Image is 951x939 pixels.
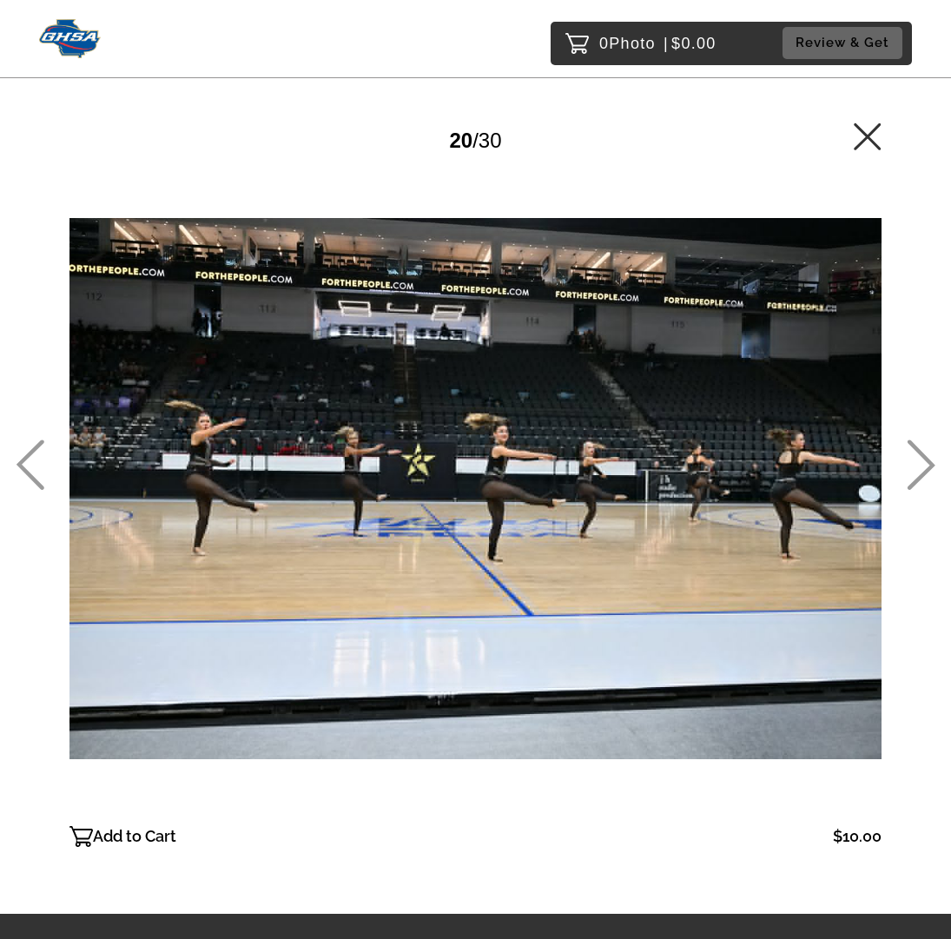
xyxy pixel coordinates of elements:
[599,30,717,57] p: 0 $0.00
[93,823,176,850] p: Add to Cart
[783,27,902,59] button: Review & Get
[39,19,101,58] img: Snapphound Logo
[479,129,502,152] span: 30
[449,129,472,152] span: 20
[609,30,656,57] span: Photo
[783,27,908,59] a: Review & Get
[449,122,501,159] div: /
[833,823,882,850] p: $10.00
[664,35,669,52] span: |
